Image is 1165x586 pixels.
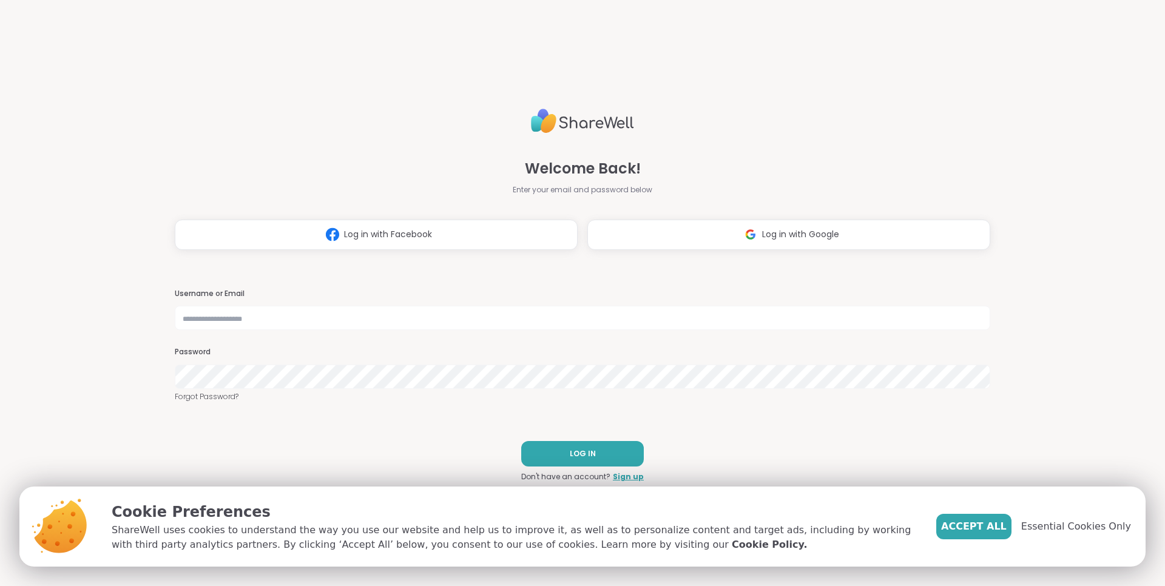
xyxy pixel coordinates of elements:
[521,441,644,466] button: LOG IN
[513,184,652,195] span: Enter your email and password below
[941,519,1007,534] span: Accept All
[112,501,917,523] p: Cookie Preferences
[739,223,762,246] img: ShareWell Logomark
[613,471,644,482] a: Sign up
[521,471,610,482] span: Don't have an account?
[321,223,344,246] img: ShareWell Logomark
[525,158,641,180] span: Welcome Back!
[112,523,917,552] p: ShareWell uses cookies to understand the way you use our website and help us to improve it, as we...
[570,448,596,459] span: LOG IN
[587,220,990,250] button: Log in with Google
[531,104,634,138] img: ShareWell Logo
[732,537,807,552] a: Cookie Policy.
[936,514,1011,539] button: Accept All
[175,220,578,250] button: Log in with Facebook
[1021,519,1131,534] span: Essential Cookies Only
[175,391,990,402] a: Forgot Password?
[762,228,839,241] span: Log in with Google
[175,347,990,357] h3: Password
[344,228,432,241] span: Log in with Facebook
[175,289,990,299] h3: Username or Email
